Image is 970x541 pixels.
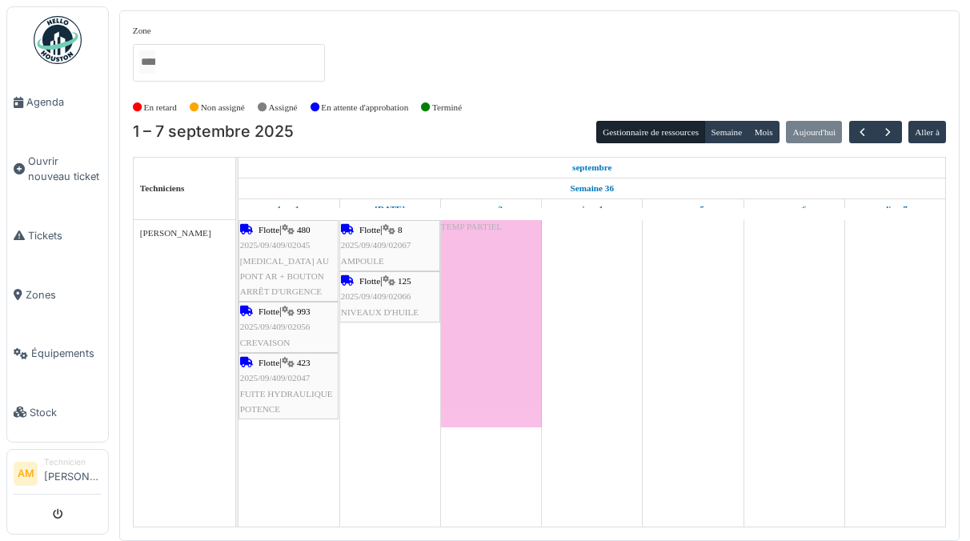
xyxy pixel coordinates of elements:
div: | [341,274,439,320]
a: Stock [7,383,108,443]
span: 125 [398,276,411,286]
span: 2025/09/409/02047 [240,373,311,383]
span: Stock [30,405,102,420]
span: CREVAISON [240,338,291,347]
span: Techniciens [140,183,185,193]
div: | [240,222,337,299]
button: Aller à [908,121,946,143]
button: Suivant [875,121,901,144]
label: Terminé [432,101,462,114]
label: Zone [133,24,151,38]
li: [PERSON_NAME] [44,456,102,491]
img: Badge_color-CXgf-gQk.svg [34,16,82,64]
button: Précédent [849,121,876,144]
span: Flotte [359,276,380,286]
a: Agenda [7,73,108,132]
button: Semaine [704,121,748,143]
a: 7 septembre 2025 [880,199,912,219]
span: TEMP PARTIEL [441,222,503,231]
span: Agenda [26,94,102,110]
span: 2025/09/409/02066 [341,291,411,301]
li: AM [14,462,38,486]
div: Technicien [44,456,102,468]
button: Aujourd'hui [786,121,842,143]
a: Zones [7,265,108,324]
button: Gestionnaire de ressources [596,121,705,143]
span: Équipements [31,346,102,361]
span: Flotte [259,358,279,367]
label: En retard [144,101,177,114]
a: Équipements [7,324,108,383]
span: 8 [398,225,403,234]
a: 5 septembre 2025 [678,199,708,219]
a: 1 septembre 2025 [274,199,303,219]
h2: 1 – 7 septembre 2025 [133,122,294,142]
label: Assigné [269,101,298,114]
span: Flotte [359,225,380,234]
span: Flotte [259,225,279,234]
a: 4 septembre 2025 [578,199,607,219]
span: 423 [297,358,311,367]
span: 2025/09/409/02045 [240,240,311,250]
a: AM Technicien[PERSON_NAME] [14,456,102,495]
span: FUITE HYDRAULIQUE POTENCE [240,389,333,414]
div: | [240,355,337,417]
span: Tickets [28,228,102,243]
a: Semaine 36 [567,178,618,198]
a: Tickets [7,206,108,266]
span: 480 [297,225,311,234]
span: 2025/09/409/02056 [240,322,311,331]
button: Mois [748,121,780,143]
label: En attente d'approbation [321,101,408,114]
span: Ouvrir nouveau ticket [28,154,102,184]
label: Non assigné [201,101,245,114]
a: 1 septembre 2025 [568,158,616,178]
a: 6 septembre 2025 [778,199,810,219]
div: | [240,304,337,351]
span: 2025/09/409/02067 [341,240,411,250]
span: [PERSON_NAME] [140,228,211,238]
span: Zones [26,287,102,303]
a: 2 septembre 2025 [371,199,409,219]
span: 993 [297,307,311,316]
input: Tous [139,50,155,74]
div: | [341,222,439,269]
a: Ouvrir nouveau ticket [7,132,108,206]
span: [MEDICAL_DATA] AU PONT AR + BOUTON ARRÊT D'URGENCE [240,256,329,296]
span: NIVEAUX D'HUILE [341,307,419,317]
span: AMPOULE [341,256,384,266]
span: Flotte [259,307,279,316]
a: 3 septembre 2025 [475,199,507,219]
